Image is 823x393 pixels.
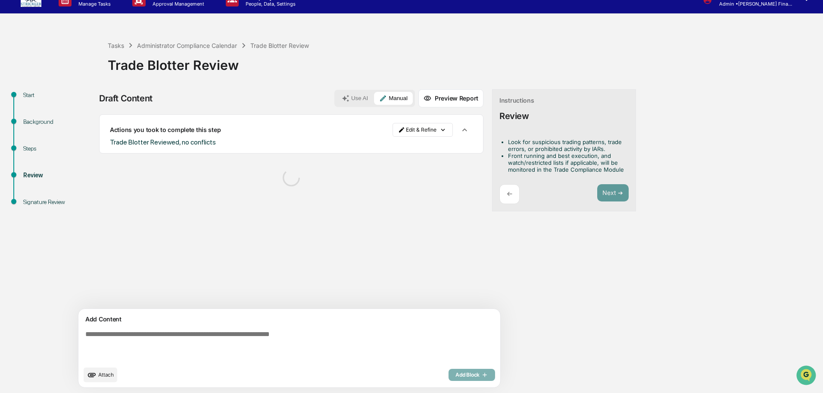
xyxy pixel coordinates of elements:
p: Approval Management [146,1,209,7]
div: Instructions [499,97,534,104]
button: Use AI [337,92,373,105]
div: Start new chat [29,121,141,130]
span: Trade Blotter Reviewed, no conflicts [110,138,216,146]
button: Manual [374,92,413,105]
span: Attestations [71,164,107,173]
a: 🔎Data Lookup [5,177,58,192]
div: 🗄️ [62,165,69,172]
p: Admin • [PERSON_NAME] Financial Group [712,1,792,7]
div: Trade Blotter Review [250,42,309,49]
div: Trade Blotter Review [108,50,819,73]
a: 🗄️Attestations [59,160,110,176]
a: Powered byPylon [61,201,104,208]
div: Review [499,111,529,121]
p: How can we help? [9,73,157,87]
div: Background [23,117,94,126]
p: Manage Tasks [72,1,115,7]
div: 🖐️ [9,165,16,172]
button: Edit & Refine [393,123,453,137]
button: upload document [84,368,117,382]
div: Administrator Compliance Calendar [137,42,237,49]
p: People, Data, Settings [239,1,300,7]
iframe: Open customer support [795,365,819,388]
span: Preclearance [17,164,56,173]
img: 1746055101610-c473b297-6a78-478c-a979-82029cc54cd1 [9,121,24,137]
div: Review [23,171,94,180]
div: Draft Content [99,93,153,104]
p: ← [507,190,512,198]
p: Actions you took to complete this step [110,126,221,133]
img: Greenboard [9,47,26,65]
li: Look for suspicious trading patterns, trade errors, or prohibited activity by IARs. [508,138,625,152]
div: We're available if you need us! [29,130,109,137]
button: Preview Report [418,89,483,107]
span: Attach [98,371,114,378]
a: 🖐️Preclearance [5,160,59,176]
span: Pylon [86,201,104,208]
div: 🔎 [9,181,16,188]
div: Add Content [84,314,495,324]
div: Tasks [108,42,124,49]
div: Steps [23,144,94,153]
div: Signature Review [23,198,94,207]
li: Front running and best execution, and watch/restricted lists if applicable, will be monitored in ... [508,152,625,173]
input: Clear [22,94,142,104]
button: Next ➔ [597,184,629,202]
button: Start new chat [147,124,157,134]
div: Start [23,91,94,100]
span: Data Lookup [17,180,54,189]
